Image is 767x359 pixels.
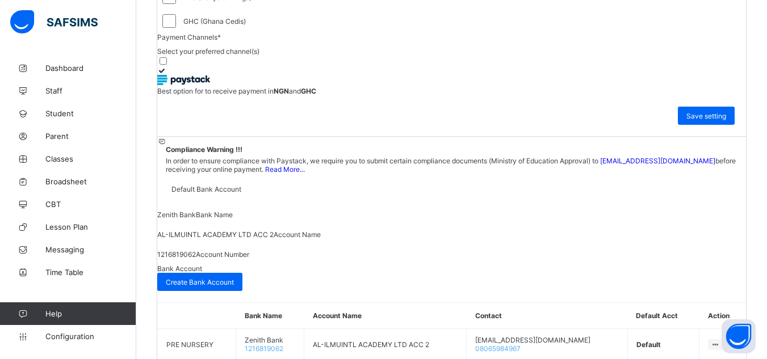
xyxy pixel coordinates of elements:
[169,182,244,196] span: Default Bank Account
[157,87,316,95] span: Best option for to receive payment in and
[45,332,136,341] span: Configuration
[196,210,233,219] span: Bank Name
[45,154,136,163] span: Classes
[722,319,756,353] button: Open asap
[166,145,242,154] span: Compliance Warning !!!
[45,132,136,141] span: Parent
[166,157,736,174] span: In order to ensure compliance with Paystack, we require you to submit certain compliance document...
[274,87,289,95] b: NGN
[600,157,715,165] a: [EMAIL_ADDRESS][DOMAIN_NAME]
[45,268,136,277] span: Time Table
[304,303,467,329] th: Account Name
[475,344,521,353] span: 08065984967
[10,10,98,34] img: safsims
[45,245,136,254] span: Messaging
[636,340,661,349] span: Default
[157,33,221,41] span: Payment Channels
[45,109,136,118] span: Student
[301,87,316,95] b: GHC
[196,250,249,259] span: Account Number
[699,303,746,329] th: Action
[467,303,628,329] th: Contact
[157,264,202,273] span: Bank Account
[157,75,210,85] img: paystack.0b99254114f7d5403c0525f3550acd03.svg
[45,309,136,318] span: Help
[157,47,259,56] span: Select your preferred channel(s)
[45,177,136,186] span: Broadsheet
[157,230,274,239] span: AL-ILMUINTL ACADEMY LTD ACC 2
[166,278,234,286] span: Create Bank Account
[265,165,305,174] a: Read More...
[45,200,136,209] span: CBT
[245,344,283,353] span: 1216819062
[686,112,726,120] span: Save setting
[157,210,196,219] span: Zenith Bank
[236,303,304,329] th: Bank Name
[45,222,136,231] span: Lesson Plan
[627,303,699,329] th: Default Acct
[274,230,321,239] span: Account Name
[45,64,136,73] span: Dashboard
[157,250,196,259] span: 1216819062
[45,86,136,95] span: Staff
[183,17,246,26] label: GHC (Ghana Cedis)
